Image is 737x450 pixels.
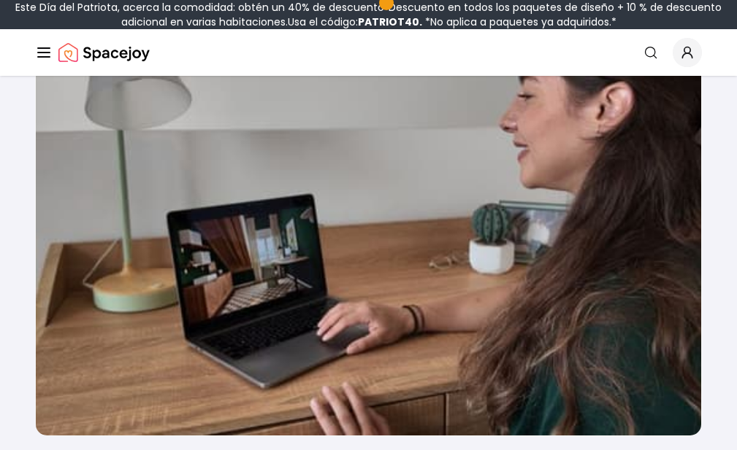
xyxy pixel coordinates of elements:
font: Usa el código: [288,15,358,29]
font: PATRIOT40. [358,15,422,29]
a: Alegría espacial [58,38,150,67]
nav: Global [35,29,702,76]
font: *No aplica a paquetes ya adquiridos.* [425,15,616,29]
img: Logotipo de Spacejoy [58,38,150,67]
